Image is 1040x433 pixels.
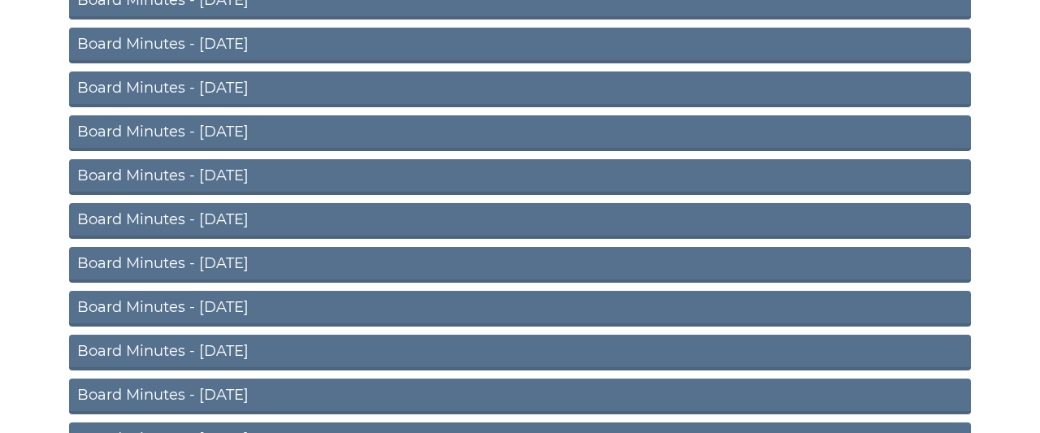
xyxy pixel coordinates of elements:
[69,247,971,283] a: Board Minutes - [DATE]
[69,203,971,239] a: Board Minutes - [DATE]
[69,335,971,370] a: Board Minutes - [DATE]
[69,291,971,327] a: Board Minutes - [DATE]
[69,71,971,107] a: Board Minutes - [DATE]
[69,28,971,63] a: Board Minutes - [DATE]
[69,379,971,414] a: Board Minutes - [DATE]
[69,159,971,195] a: Board Minutes - [DATE]
[69,115,971,151] a: Board Minutes - [DATE]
